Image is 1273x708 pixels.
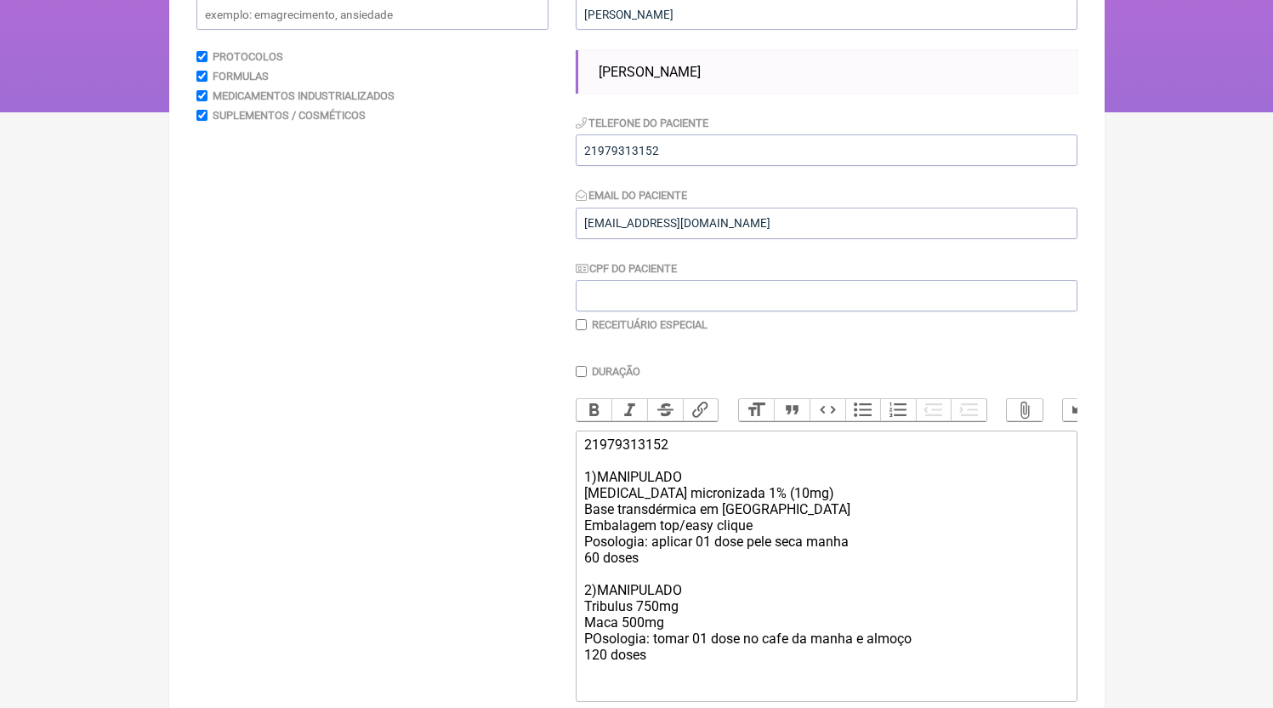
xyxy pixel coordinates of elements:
[951,399,986,421] button: Increase Level
[592,365,640,378] label: Duração
[916,399,952,421] button: Decrease Level
[845,399,881,421] button: Bullets
[576,117,709,129] label: Telefone do Paciente
[584,437,1067,695] div: 21979313152 1)MANIPULADO [MEDICAL_DATA] micronizada 1% (10mg) Base transdérmica em [GEOGRAPHIC_DA...
[739,399,775,421] button: Heading
[576,262,678,275] label: CPF do Paciente
[213,50,283,63] label: Protocolos
[599,64,701,80] span: [PERSON_NAME]
[1007,399,1043,421] button: Attach Files
[683,399,719,421] button: Link
[213,70,269,83] label: Formulas
[880,399,916,421] button: Numbers
[611,399,647,421] button: Italic
[774,399,810,421] button: Quote
[213,89,395,102] label: Medicamentos Industrializados
[213,109,366,122] label: Suplementos / Cosméticos
[647,399,683,421] button: Strikethrough
[592,318,708,331] label: Receituário Especial
[577,399,612,421] button: Bold
[1063,399,1099,421] button: Undo
[576,189,688,202] label: Email do Paciente
[810,399,845,421] button: Code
